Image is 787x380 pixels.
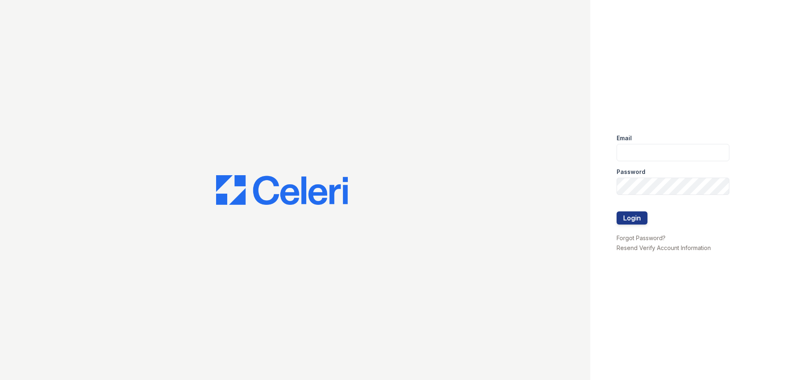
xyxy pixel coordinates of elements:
[617,134,632,142] label: Email
[617,211,647,225] button: Login
[617,244,711,251] a: Resend Verify Account Information
[617,168,645,176] label: Password
[617,234,666,241] a: Forgot Password?
[216,175,348,205] img: CE_Logo_Blue-a8612792a0a2168367f1c8372b55b34899dd931a85d93a1a3d3e32e68fde9ad4.png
